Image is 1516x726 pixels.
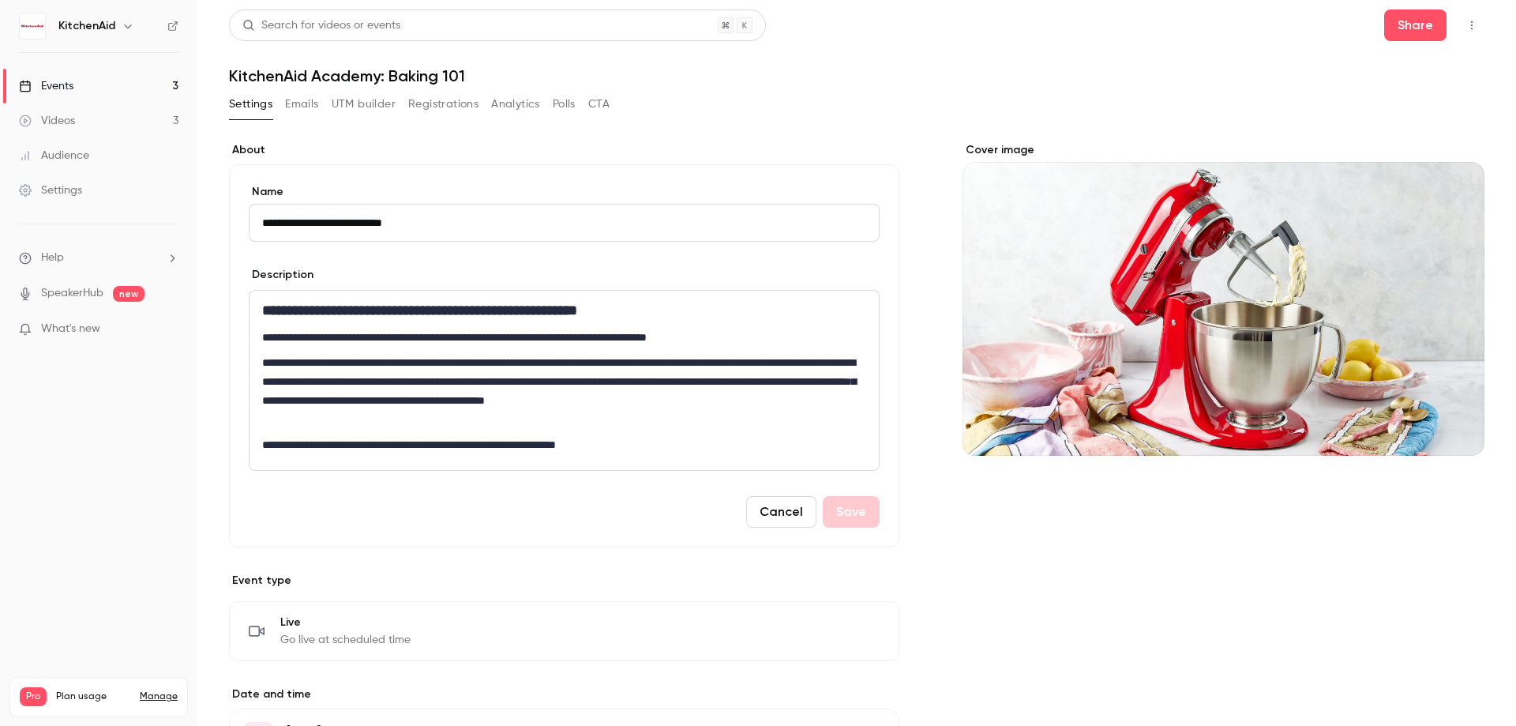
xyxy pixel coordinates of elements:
[159,322,178,337] iframe: Noticeable Trigger
[229,66,1484,85] h1: KitchenAid Academy: Baking 101
[20,687,47,706] span: Pro
[41,321,100,337] span: What's new
[113,286,144,302] span: new
[250,291,879,470] div: editor
[41,250,64,266] span: Help
[285,92,318,117] button: Emails
[20,13,45,39] img: KitchenAid
[229,142,899,158] label: About
[280,615,411,630] span: Live
[249,267,313,283] label: Description
[963,142,1484,158] label: Cover image
[229,92,272,117] button: Settings
[19,148,89,164] div: Audience
[242,17,400,34] div: Search for videos or events
[58,18,115,34] h6: KitchenAid
[19,250,178,266] li: help-dropdown-opener
[41,285,103,302] a: SpeakerHub
[491,92,540,117] button: Analytics
[249,290,880,471] section: description
[553,92,576,117] button: Polls
[56,690,130,703] span: Plan usage
[280,632,411,648] span: Go live at scheduled time
[588,92,610,117] button: CTA
[229,573,899,589] p: Event type
[249,184,880,200] label: Name
[19,78,73,94] div: Events
[1384,9,1447,41] button: Share
[229,687,899,702] label: Date and time
[332,92,396,117] button: UTM builder
[746,496,816,528] button: Cancel
[19,113,75,129] div: Videos
[140,690,178,703] a: Manage
[963,142,1484,456] section: Cover image
[19,182,82,198] div: Settings
[408,92,478,117] button: Registrations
